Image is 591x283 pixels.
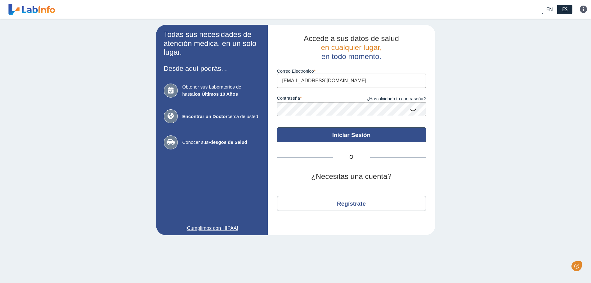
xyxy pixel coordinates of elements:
span: en cualquier lugar, [321,43,382,52]
span: cerca de usted [182,113,260,120]
label: contraseña [277,96,351,103]
h3: Desde aquí podrás... [164,65,260,72]
a: ES [557,5,572,14]
button: Regístrate [277,196,426,211]
span: O [333,153,370,161]
span: Accede a sus datos de salud [304,34,399,43]
span: Conocer sus [182,139,260,146]
a: EN [542,5,557,14]
span: en todo momento. [321,52,381,61]
h2: ¿Necesitas una cuenta? [277,172,426,181]
span: Obtener sus Laboratorios de hasta [182,84,260,98]
label: Correo Electronico [277,69,426,74]
b: Encontrar un Doctor [182,114,228,119]
h2: Todas sus necesidades de atención médica, en un solo lugar. [164,30,260,57]
a: ¿Has olvidado tu contraseña? [351,96,426,103]
b: los Últimos 10 Años [194,91,238,97]
b: Riesgos de Salud [208,139,247,145]
a: ¡Cumplimos con HIPAA! [164,225,260,232]
iframe: Help widget launcher [536,259,584,276]
button: Iniciar Sesión [277,127,426,142]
